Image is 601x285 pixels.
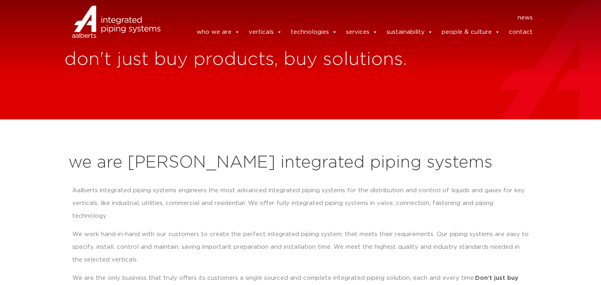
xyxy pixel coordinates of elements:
[249,24,282,40] a: verticals
[442,24,500,40] a: people & culture
[509,24,533,40] a: contact
[386,24,433,40] a: sustainability
[291,24,337,40] a: technologies
[72,228,529,266] p: We work hand-in-hand with our customers to create the perfect integrated piping system, that meet...
[197,24,240,40] a: who we are
[346,24,378,40] a: services
[72,184,529,223] p: Aalberts integrated piping systems engineers the most advanced integrated piping systems for the ...
[518,12,533,24] a: news
[68,153,533,172] h2: we are [PERSON_NAME] integrated piping systems
[172,12,533,24] nav: Menu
